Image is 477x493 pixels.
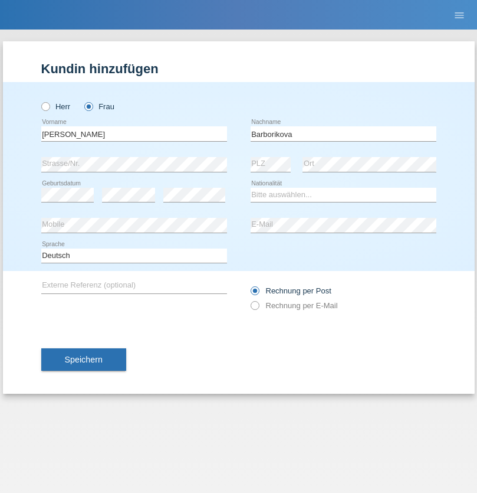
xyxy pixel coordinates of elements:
input: Herr [41,102,49,110]
a: menu [448,11,471,18]
label: Rechnung per E-Mail [251,301,338,310]
input: Frau [84,102,92,110]
input: Rechnung per Post [251,286,258,301]
input: Rechnung per E-Mail [251,301,258,316]
h1: Kundin hinzufügen [41,61,436,76]
span: Speichern [65,355,103,364]
label: Herr [41,102,71,111]
label: Frau [84,102,114,111]
i: menu [453,9,465,21]
button: Speichern [41,348,126,371]
label: Rechnung per Post [251,286,331,295]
